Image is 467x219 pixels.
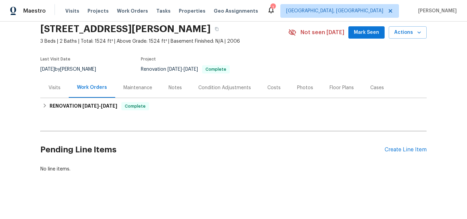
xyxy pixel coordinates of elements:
span: [DATE] [82,104,99,108]
span: [DATE] [40,67,55,72]
span: Work Orders [117,8,148,14]
div: Visits [49,84,61,91]
span: Complete [122,103,148,110]
div: Work Orders [77,84,107,91]
h2: [STREET_ADDRESS][PERSON_NAME] [40,26,211,32]
span: [PERSON_NAME] [415,8,457,14]
h2: Pending Line Items [40,134,385,166]
button: Actions [389,26,427,39]
span: Actions [394,28,421,37]
div: by [PERSON_NAME] [40,65,104,73]
div: 1 [270,4,275,11]
div: Photos [297,84,313,91]
span: Project [141,57,156,61]
span: Visits [65,8,79,14]
div: Costs [267,84,281,91]
div: RENOVATION [DATE]-[DATE]Complete [40,98,427,114]
div: Condition Adjustments [198,84,251,91]
button: Mark Seen [348,26,385,39]
span: Not seen [DATE] [301,29,344,36]
div: No line items. [40,166,427,173]
span: [DATE] [168,67,182,72]
span: - [168,67,198,72]
div: Cases [370,84,384,91]
span: Projects [88,8,109,14]
span: [GEOGRAPHIC_DATA], [GEOGRAPHIC_DATA] [286,8,383,14]
div: Create Line Item [385,147,427,153]
h6: RENOVATION [50,102,117,110]
span: Tasks [156,9,171,13]
span: [DATE] [101,104,117,108]
span: Mark Seen [354,28,379,37]
div: Floor Plans [330,84,354,91]
span: Maestro [23,8,46,14]
span: Renovation [141,67,230,72]
span: [DATE] [184,67,198,72]
span: Properties [179,8,205,14]
span: 3 Beds | 2 Baths | Total: 1524 ft² | Above Grade: 1524 ft² | Basement Finished: N/A | 2006 [40,38,288,45]
span: - [82,104,117,108]
span: Geo Assignments [214,8,258,14]
div: Maintenance [123,84,152,91]
span: Last Visit Date [40,57,70,61]
div: Notes [169,84,182,91]
span: Complete [203,67,229,71]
